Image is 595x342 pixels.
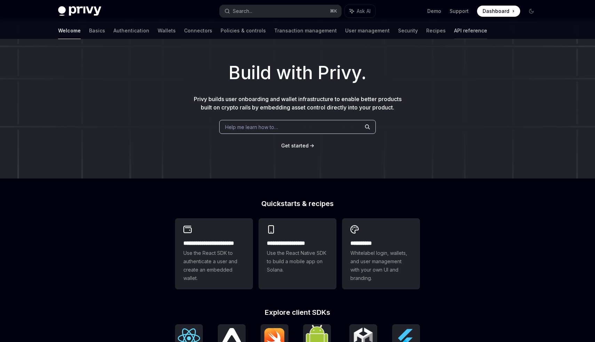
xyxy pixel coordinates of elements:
a: Welcome [58,22,81,39]
span: Privy builds user onboarding and wallet infrastructure to enable better products built on crypto ... [194,96,402,111]
button: Toggle dark mode [526,6,537,17]
img: dark logo [58,6,101,16]
h2: Explore client SDKs [175,309,420,316]
a: Security [398,22,418,39]
span: Use the React Native SDK to build a mobile app on Solana. [267,249,328,274]
a: Recipes [426,22,446,39]
span: Use the React SDK to authenticate a user and create an embedded wallet. [183,249,245,282]
a: Basics [89,22,105,39]
h2: Quickstarts & recipes [175,200,420,207]
span: Dashboard [483,8,509,15]
a: User management [345,22,390,39]
a: Policies & controls [221,22,266,39]
a: Wallets [158,22,176,39]
a: Get started [281,142,309,149]
span: Help me learn how to… [225,123,278,131]
a: Connectors [184,22,212,39]
a: Dashboard [477,6,520,17]
a: Authentication [113,22,149,39]
a: Support [450,8,469,15]
span: Whitelabel login, wallets, and user management with your own UI and branding. [350,249,412,282]
button: Search...⌘K [220,5,341,17]
a: **** *****Whitelabel login, wallets, and user management with your own UI and branding. [342,218,420,289]
span: Get started [281,143,309,149]
span: ⌘ K [330,8,337,14]
a: API reference [454,22,487,39]
button: Ask AI [345,5,375,17]
h1: Build with Privy. [11,59,584,86]
a: Demo [427,8,441,15]
a: Transaction management [274,22,337,39]
a: **** **** **** ***Use the React Native SDK to build a mobile app on Solana. [259,218,336,289]
div: Search... [233,7,252,15]
span: Ask AI [357,8,371,15]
